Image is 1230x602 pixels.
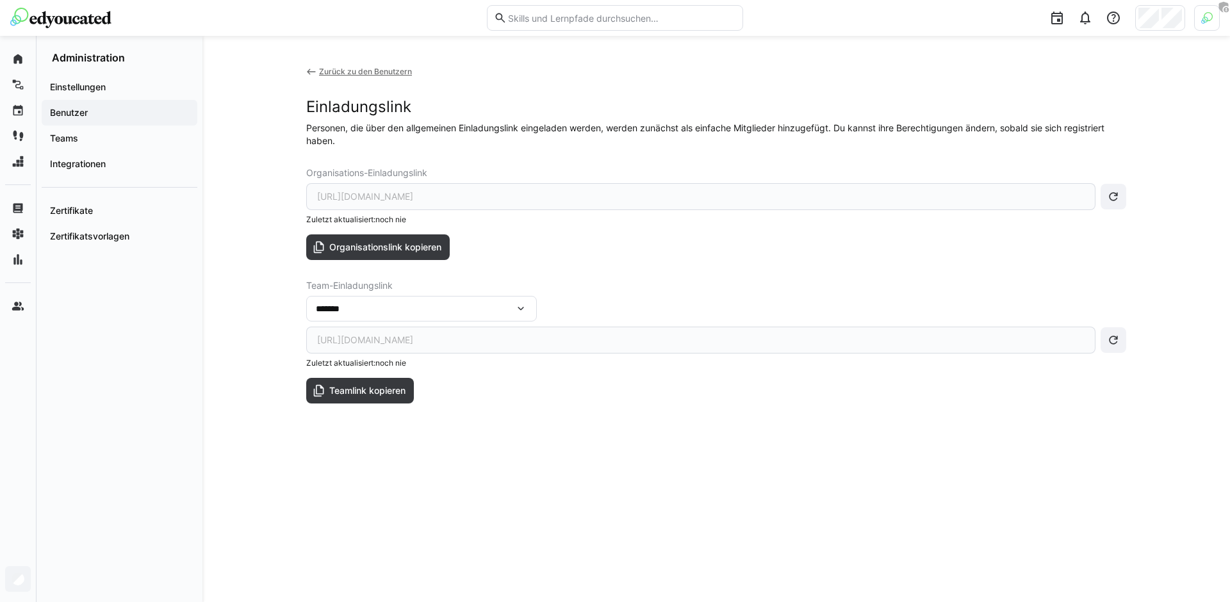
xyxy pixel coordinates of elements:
[507,12,736,24] input: Skills und Lernpfade durchsuchen…
[306,168,1126,183] div: Organisations-Einladungslink
[306,97,1126,117] div: Einladungslink
[306,215,1126,224] div: Zuletzt aktualisiert: noch nie
[306,327,1095,354] div: [URL][DOMAIN_NAME]
[306,234,450,260] button: Organisationslink kopieren
[319,67,412,77] div: Zurück zu den Benutzern
[306,183,1095,210] div: [URL][DOMAIN_NAME]
[306,359,1126,368] div: Zuletzt aktualisiert: noch nie
[306,281,393,291] div: Team-Einladungslink
[327,241,443,254] span: Organisationslink kopieren
[306,122,1126,147] div: Personen, die über den allgemeinen Einladungslink eingeladen werden, werden zunächst als einfache...
[327,384,407,397] span: Teamlink kopieren
[306,378,414,403] button: Teamlink kopieren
